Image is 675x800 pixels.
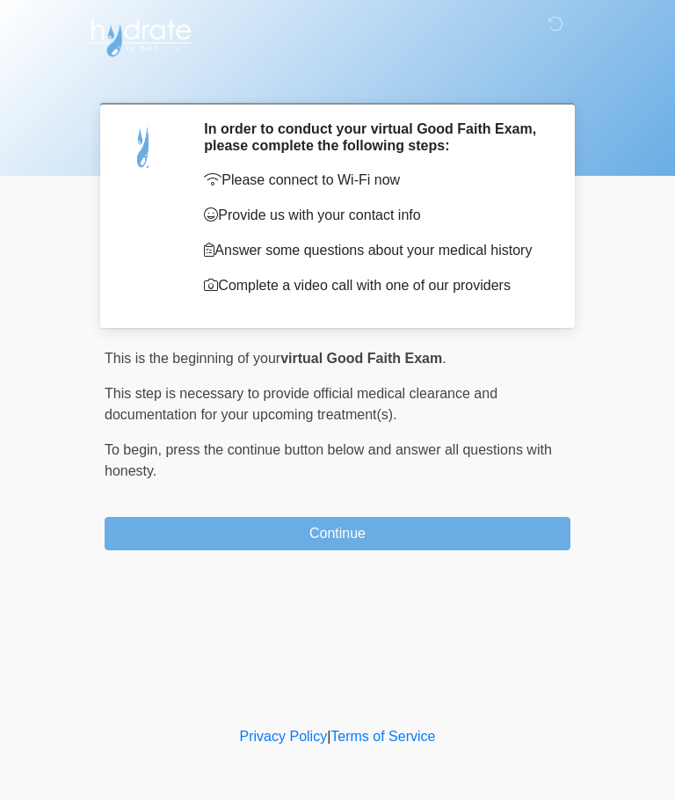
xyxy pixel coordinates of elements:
[91,63,584,96] h1: ‎ ‎ ‎ ‎
[105,386,497,422] span: This step is necessary to provide official medical clearance and documentation for your upcoming ...
[327,729,330,744] a: |
[87,13,194,58] img: Hydrate IV Bar - Arcadia Logo
[280,351,442,366] strong: virtual Good Faith Exam
[204,170,544,191] p: Please connect to Wi-Fi now
[442,351,446,366] span: .
[105,351,280,366] span: This is the beginning of your
[204,240,544,261] p: Answer some questions about your medical history
[204,275,544,296] p: Complete a video call with one of our providers
[105,442,552,478] span: press the continue button below and answer all questions with honesty.
[105,517,570,550] button: Continue
[204,205,544,226] p: Provide us with your contact info
[240,729,328,744] a: Privacy Policy
[330,729,435,744] a: Terms of Service
[105,442,165,457] span: To begin,
[118,120,171,173] img: Agent Avatar
[204,120,544,154] h2: In order to conduct your virtual Good Faith Exam, please complete the following steps:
